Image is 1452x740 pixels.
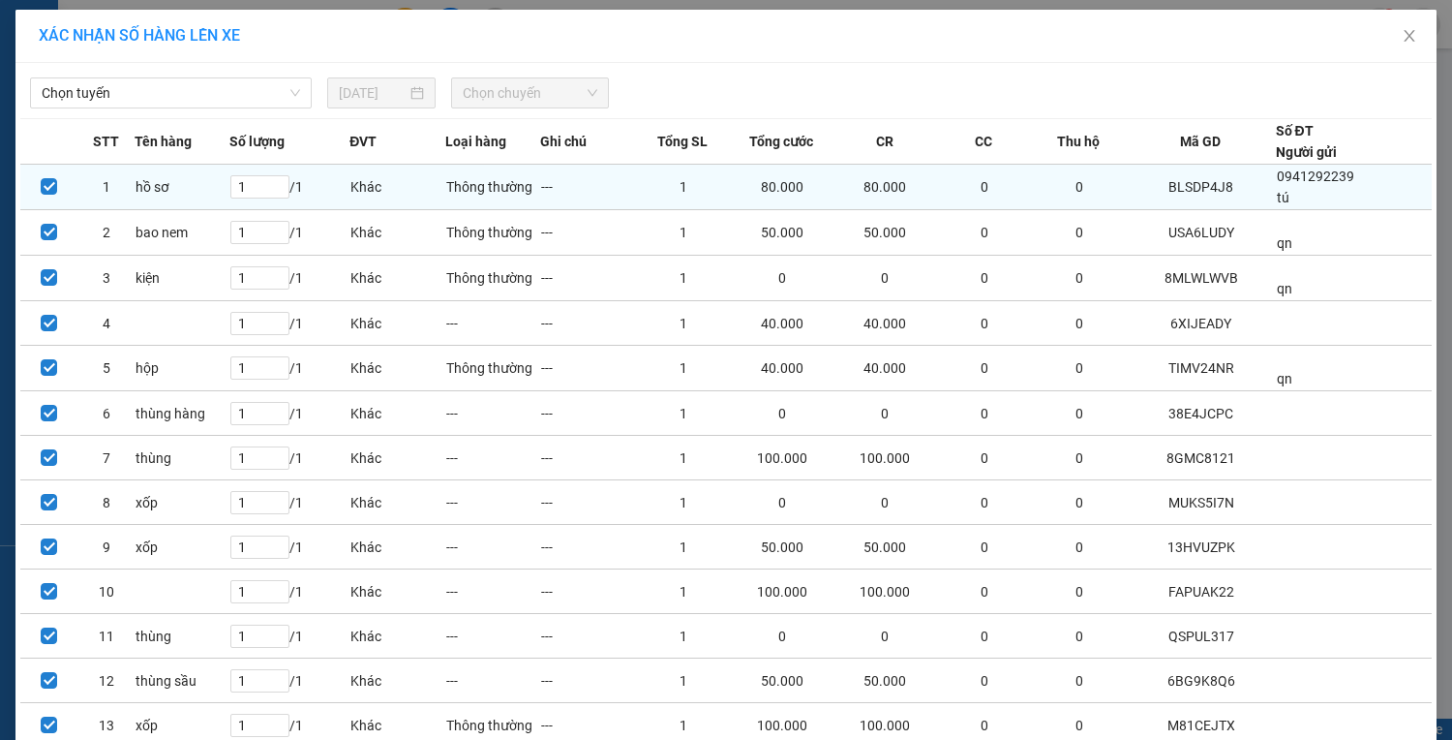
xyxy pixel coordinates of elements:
span: qn [1277,235,1292,251]
td: 0 [1032,659,1127,703]
td: 11 [77,614,135,659]
td: 80.000 [731,165,833,210]
td: bao nem [135,210,229,256]
div: Số ĐT Người gửi [1276,120,1337,163]
td: --- [540,165,635,210]
td: Thông thường [445,165,540,210]
span: Chọn chuyến [463,78,597,108]
td: --- [540,614,635,659]
td: --- [445,614,540,659]
td: 0 [731,391,833,436]
td: 7 [77,436,135,480]
td: Khác [349,165,444,210]
td: Khác [349,525,444,570]
td: 8 [77,480,135,525]
td: --- [445,525,540,570]
span: Ghi chú [540,131,587,152]
td: Khác [349,210,444,256]
td: Khác [349,480,444,525]
td: 1 [635,210,730,256]
td: 40.000 [731,346,833,391]
td: thùng [135,614,229,659]
td: --- [540,346,635,391]
td: FAPUAK22 [1127,570,1275,614]
td: 1 [635,614,730,659]
td: 50.000 [731,210,833,256]
td: / 1 [229,614,349,659]
td: 0 [936,480,1031,525]
td: / 1 [229,570,349,614]
td: / 1 [229,659,349,703]
td: Khác [349,391,444,436]
td: 6BG9K8Q6 [1127,659,1275,703]
td: --- [540,436,635,480]
td: 50.000 [833,525,936,570]
td: --- [540,480,635,525]
td: 0 [731,614,833,659]
td: --- [445,570,540,614]
td: 40.000 [833,301,936,346]
td: Khác [349,346,444,391]
td: Khác [349,301,444,346]
td: thùng sầu [135,659,229,703]
td: --- [540,301,635,346]
span: Chọn tuyến [42,78,300,108]
td: 0 [936,659,1031,703]
td: 40.000 [731,301,833,346]
td: --- [445,436,540,480]
span: Tên hàng [135,131,192,152]
td: 50.000 [731,659,833,703]
td: 0 [731,256,833,301]
span: Mã GD [1180,131,1221,152]
span: close [1402,28,1417,44]
td: 1 [635,480,730,525]
td: 100.000 [833,570,936,614]
td: MUKS5I7N [1127,480,1275,525]
span: Loại hàng [445,131,506,152]
td: --- [445,480,540,525]
span: XÁC NHẬN SỐ HÀNG LÊN XE [39,26,240,45]
td: 3 [77,256,135,301]
span: ĐVT [349,131,377,152]
td: 0 [936,570,1031,614]
td: Khác [349,436,444,480]
td: 1 [635,346,730,391]
td: kiện [135,256,229,301]
td: --- [540,525,635,570]
td: hồ sơ [135,165,229,210]
td: --- [445,391,540,436]
td: / 1 [229,525,349,570]
span: Thu hộ [1057,131,1100,152]
td: 0 [936,165,1031,210]
td: 9 [77,525,135,570]
td: 0 [1032,525,1127,570]
span: Tổng SL [657,131,708,152]
td: 0 [833,480,936,525]
td: 50.000 [833,659,936,703]
td: Khác [349,659,444,703]
td: 1 [635,436,730,480]
td: 8GMC8121 [1127,436,1275,480]
span: 0941292239 [1277,169,1354,184]
span: qn [1277,281,1292,296]
td: 100.000 [731,436,833,480]
td: 10 [77,570,135,614]
td: 0 [1032,391,1127,436]
td: 1 [635,256,730,301]
td: / 1 [229,346,349,391]
td: 0 [1032,436,1127,480]
span: Tổng cước [749,131,813,152]
td: 1 [635,659,730,703]
td: 5 [77,346,135,391]
td: 2 [77,210,135,256]
td: --- [540,659,635,703]
td: 0 [1032,480,1127,525]
td: 0 [1032,614,1127,659]
td: 1 [635,391,730,436]
td: 0 [936,301,1031,346]
td: / 1 [229,210,349,256]
td: Thông thường [445,346,540,391]
td: --- [540,391,635,436]
td: TIMV24NR [1127,346,1275,391]
td: 50.000 [731,525,833,570]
